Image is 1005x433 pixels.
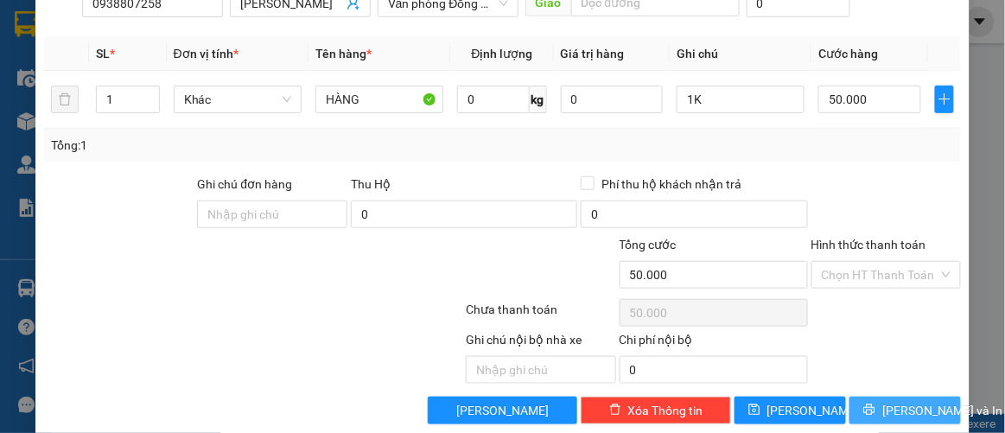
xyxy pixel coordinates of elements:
[595,175,748,194] span: Phí thu hộ khách nhận trả
[628,401,703,420] span: Xóa Thông tin
[620,238,677,252] span: Tổng cước
[620,330,808,356] div: Chi phí nội bộ
[936,92,953,106] span: plus
[818,47,878,60] span: Cước hàng
[197,177,292,191] label: Ghi chú đơn hàng
[315,86,443,113] input: VD: Bàn, Ghế
[863,404,875,417] span: printer
[51,86,79,113] button: delete
[935,86,954,113] button: plus
[456,401,549,420] span: [PERSON_NAME]
[767,401,860,420] span: [PERSON_NAME]
[464,300,618,330] div: Chưa thanh toán
[197,201,347,228] input: Ghi chú đơn hàng
[670,37,811,71] th: Ghi chú
[174,47,239,60] span: Đơn vị tính
[735,397,846,424] button: save[PERSON_NAME]
[581,397,731,424] button: deleteXóa Thông tin
[466,330,616,356] div: Ghi chú nội bộ nhà xe
[466,356,616,384] input: Nhập ghi chú
[561,47,625,60] span: Giá trị hàng
[530,86,547,113] span: kg
[315,47,372,60] span: Tên hàng
[561,86,663,113] input: 0
[609,404,621,417] span: delete
[351,177,391,191] span: Thu Hộ
[677,86,805,113] input: Ghi Chú
[428,397,578,424] button: [PERSON_NAME]
[51,136,390,155] div: Tổng: 1
[471,47,532,60] span: Định lượng
[811,238,926,252] label: Hình thức thanh toán
[184,86,291,112] span: Khác
[96,47,110,60] span: SL
[882,401,1003,420] span: [PERSON_NAME] và In
[849,397,961,424] button: printer[PERSON_NAME] và In
[748,404,760,417] span: save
